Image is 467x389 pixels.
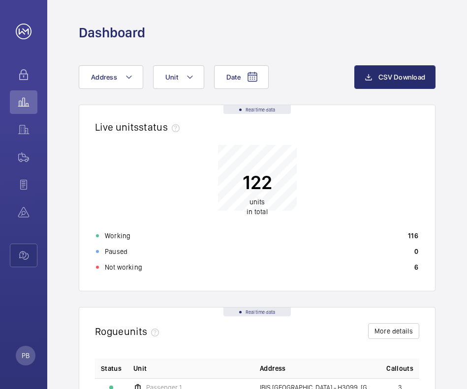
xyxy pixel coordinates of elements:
[101,363,122,373] p: Status
[95,121,184,133] h2: Live units
[354,65,436,89] button: CSV Download
[22,351,30,361] p: PB
[408,231,418,241] p: 116
[95,325,163,337] h2: Rogue
[214,65,269,89] button: Date
[243,170,272,194] p: 122
[124,325,163,337] span: units
[243,197,272,217] p: in total
[223,307,291,316] div: Real time data
[105,262,142,272] p: Not working
[79,24,145,42] h1: Dashboard
[249,198,265,206] span: units
[414,262,418,272] p: 6
[139,121,184,133] span: status
[79,65,143,89] button: Address
[165,73,178,81] span: Unit
[105,247,127,256] p: Paused
[378,73,425,81] span: CSV Download
[133,363,147,373] span: Unit
[260,363,285,373] span: Address
[368,323,419,339] button: More details
[226,73,241,81] span: Date
[414,247,418,256] p: 0
[223,105,291,114] div: Real time data
[386,363,413,373] span: Callouts
[153,65,204,89] button: Unit
[105,231,130,241] p: Working
[91,73,117,81] span: Address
